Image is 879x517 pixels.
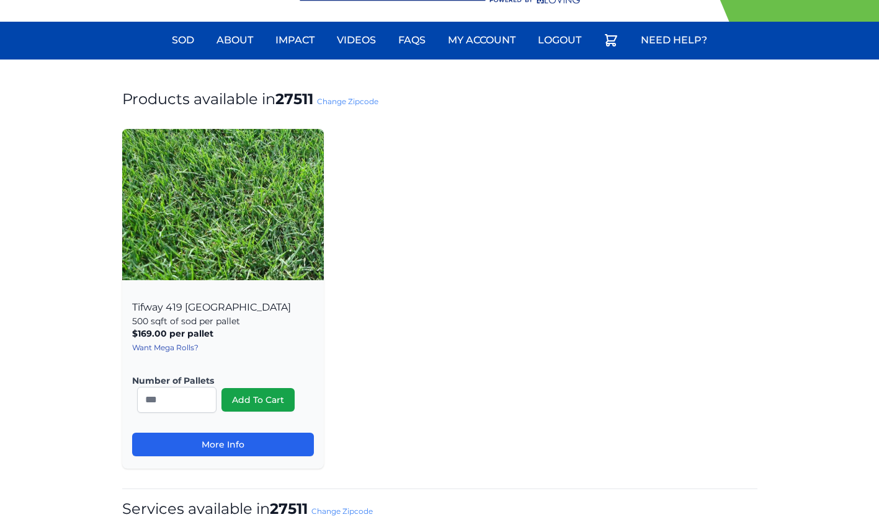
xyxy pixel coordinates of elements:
a: Change Zipcode [311,506,373,516]
button: Add To Cart [221,388,295,412]
h1: Products available in [122,89,757,109]
a: More Info [132,433,314,456]
p: $169.00 per pallet [132,327,314,340]
p: 500 sqft of sod per pallet [132,315,314,327]
a: Logout [530,25,589,55]
a: Want Mega Rolls? [132,343,199,352]
img: Tifway 419 Bermuda Product Image [122,129,324,280]
a: Need Help? [633,25,715,55]
label: Number of Pallets [132,374,304,387]
a: FAQs [391,25,433,55]
a: Impact [268,25,322,55]
a: My Account [440,25,523,55]
a: Sod [164,25,202,55]
div: Tifway 419 [GEOGRAPHIC_DATA] [122,288,324,469]
a: Change Zipcode [317,97,378,106]
a: About [209,25,261,55]
a: Videos [329,25,383,55]
strong: 27511 [275,90,313,108]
